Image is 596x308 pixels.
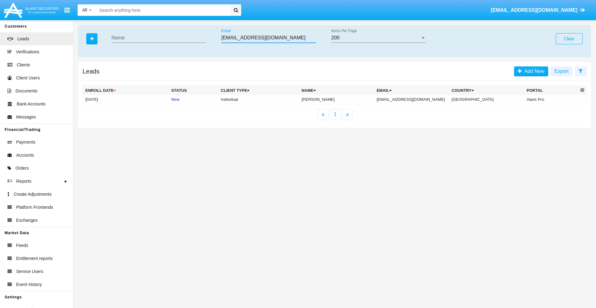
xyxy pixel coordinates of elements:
th: Country [449,86,524,95]
span: Clients [17,62,30,68]
td: [DATE] [83,95,169,104]
span: Leads [17,36,29,42]
span: Verifications [16,49,39,55]
span: Platform Frontends [16,204,53,211]
span: Add New [522,69,544,74]
td: New [169,95,219,104]
td: [EMAIL_ADDRESS][DOMAIN_NAME] [374,95,449,104]
span: Export [554,69,569,74]
span: Reports [16,178,31,185]
a: All [78,7,96,13]
span: Documents [16,88,38,94]
span: Exchanges [16,217,38,224]
td: Individual [219,95,299,104]
th: Client Type [219,86,299,95]
th: Name [299,86,374,95]
span: Payments [16,139,35,145]
span: Create Adjustments [14,191,52,198]
th: Email [374,86,449,95]
nav: paginator [78,109,591,120]
button: Export [551,66,572,76]
span: Client Users [16,75,40,81]
a: [EMAIL_ADDRESS][DOMAIN_NAME] [488,2,588,19]
h5: Leads [83,69,100,74]
input: Search [96,4,228,16]
td: Alaric Pro [524,95,579,104]
span: Event History [16,281,42,288]
td: [PERSON_NAME] [299,95,374,104]
span: 200 [331,35,340,40]
th: Enroll Date [83,86,169,95]
img: Logo image [3,1,60,19]
th: Status [169,86,219,95]
span: [EMAIL_ADDRESS][DOMAIN_NAME] [491,7,577,13]
a: Add New [514,66,548,76]
span: Feeds [16,242,28,249]
span: All [82,7,87,12]
span: Service Users [16,268,43,275]
span: Entitlement reports [16,255,53,262]
span: Bank Accounts [17,101,46,107]
td: [GEOGRAPHIC_DATA] [449,95,524,104]
span: Orders [16,165,29,172]
span: Messages [16,114,36,120]
span: Accounts [16,152,34,158]
button: Clear [556,33,583,44]
th: Portal [524,86,579,95]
